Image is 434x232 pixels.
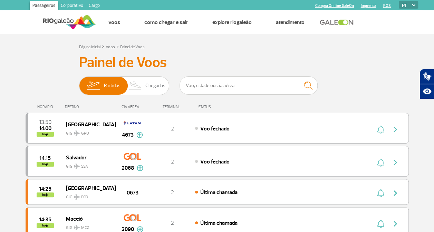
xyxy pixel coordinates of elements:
div: STATUS [195,105,251,109]
span: Voo fechado [200,125,229,132]
a: Painel de Voos [120,44,145,50]
img: destiny_airplane.svg [74,130,80,136]
span: Salvador [66,153,110,162]
img: seta-direita-painel-voo.svg [391,220,399,228]
span: Última chamada [200,220,237,226]
span: GIG [66,190,110,200]
a: Como chegar e sair [144,19,188,26]
img: sino-painel-voo.svg [377,125,384,134]
span: hoje [37,162,54,167]
button: Abrir tradutor de língua de sinais. [419,69,434,84]
span: hoje [37,223,54,228]
span: GIG [66,221,110,231]
button: Abrir recursos assistivos. [419,84,434,99]
img: seta-direita-painel-voo.svg [391,125,399,134]
span: 2025-09-29 14:15:00 [39,156,51,161]
span: 2 [171,220,174,226]
a: Cargo [86,1,103,12]
div: CIA AÉREA [115,105,150,109]
a: RQS [383,3,391,8]
span: MCZ [81,225,89,231]
span: 2025-09-29 14:25:00 [39,187,51,191]
a: Passageiros [30,1,58,12]
span: 2025-09-29 13:50:00 [39,120,51,125]
span: GRU [81,130,89,137]
a: Voos [108,19,120,26]
span: Voo fechado [200,158,229,165]
img: destiny_airplane.svg [74,225,80,230]
span: Maceió [66,214,110,223]
a: Atendimento [276,19,304,26]
div: HORÁRIO [28,105,65,109]
img: sino-painel-voo.svg [377,189,384,197]
span: GIG [66,127,110,137]
span: FCO [81,194,88,200]
h3: Painel de Voos [79,54,355,71]
img: destiny_airplane.svg [74,164,80,169]
input: Voo, cidade ou cia aérea [180,76,318,95]
div: Plugin de acessibilidade da Hand Talk. [419,69,434,99]
span: 2068 [122,164,134,172]
span: SSA [81,164,88,170]
img: mais-info-painel-voo.svg [137,165,143,171]
a: Imprensa [361,3,376,8]
img: seta-direita-painel-voo.svg [391,189,399,197]
span: [GEOGRAPHIC_DATA] [66,183,110,192]
img: sino-painel-voo.svg [377,220,384,228]
span: 4673 [122,131,134,139]
a: > [102,42,104,50]
img: slider-desembarque [125,77,146,95]
span: Chegadas [145,77,165,95]
img: sino-painel-voo.svg [377,158,384,167]
span: 2025-09-29 14:00:00 [39,126,51,131]
span: Última chamada [200,189,237,196]
a: Compra On-line GaleOn [315,3,354,8]
a: Página Inicial [79,44,100,50]
img: mais-info-painel-voo.svg [136,132,143,138]
div: DESTINO [65,105,115,109]
img: slider-embarque [82,77,104,95]
span: Partidas [104,77,120,95]
img: destiny_airplane.svg [74,194,80,200]
span: 2 [171,189,174,196]
div: TERMINAL [150,105,195,109]
a: Corporativo [58,1,86,12]
span: 2 [171,158,174,165]
span: 2025-09-29 14:35:00 [39,217,51,222]
span: 2 [171,125,174,132]
span: [GEOGRAPHIC_DATA] [66,120,110,129]
a: Explore RIOgaleão [212,19,251,26]
span: hoje [37,192,54,197]
span: 0673 [127,189,138,197]
span: hoje [37,132,54,137]
a: > [116,42,119,50]
img: seta-direita-painel-voo.svg [391,158,399,167]
a: Voos [106,44,115,50]
span: GIG [66,160,110,170]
